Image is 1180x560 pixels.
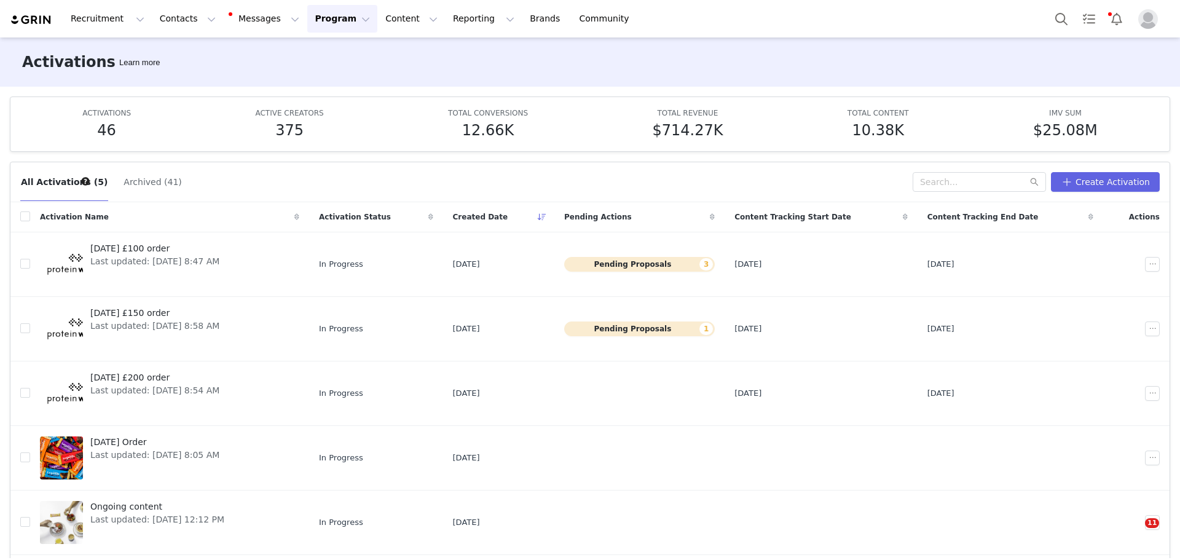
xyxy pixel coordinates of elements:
[378,5,445,33] button: Content
[90,255,219,268] span: Last updated: [DATE] 8:47 AM
[40,369,299,418] a: [DATE] £200 orderLast updated: [DATE] 8:54 AM
[117,57,162,69] div: Tooltip anchor
[564,321,715,336] button: Pending Proposals1
[90,307,219,320] span: [DATE] £150 order
[852,119,904,141] h5: 10.38K
[319,452,363,464] span: In Progress
[453,211,508,223] span: Created Date
[462,119,514,141] h5: 12.66K
[734,211,851,223] span: Content Tracking Start Date
[319,211,391,223] span: Activation Status
[82,109,131,117] span: ACTIVATIONS
[927,258,954,270] span: [DATE]
[152,5,223,33] button: Contacts
[453,323,480,335] span: [DATE]
[1048,5,1075,33] button: Search
[1030,178,1039,186] i: icon: search
[572,5,642,33] a: Community
[927,323,954,335] span: [DATE]
[848,109,909,117] span: TOTAL CONTENT
[734,323,761,335] span: [DATE]
[522,5,571,33] a: Brands
[90,500,224,513] span: Ongoing content
[10,14,53,26] img: grin logo
[255,109,323,117] span: ACTIVE CREATORS
[319,258,363,270] span: In Progress
[734,258,761,270] span: [DATE]
[657,109,718,117] span: TOTAL REVENUE
[275,119,304,141] h5: 375
[90,242,219,255] span: [DATE] £100 order
[97,119,116,141] h5: 46
[1131,9,1170,29] button: Profile
[90,384,219,397] span: Last updated: [DATE] 8:54 AM
[734,387,761,400] span: [DATE]
[1076,5,1103,33] a: Tasks
[913,172,1046,192] input: Search...
[1051,172,1160,192] button: Create Activation
[1103,5,1130,33] button: Notifications
[446,5,522,33] button: Reporting
[40,240,299,289] a: [DATE] £100 orderLast updated: [DATE] 8:47 AM
[90,320,219,333] span: Last updated: [DATE] 8:58 AM
[319,323,363,335] span: In Progress
[319,387,363,400] span: In Progress
[1103,204,1170,230] div: Actions
[453,258,480,270] span: [DATE]
[1033,119,1098,141] h5: $25.08M
[927,211,1039,223] span: Content Tracking End Date
[307,5,377,33] button: Program
[1138,9,1158,29] img: placeholder-profile.jpg
[90,371,219,384] span: [DATE] £200 order
[20,172,108,192] button: All Activations (5)
[40,433,299,483] a: [DATE] OrderLast updated: [DATE] 8:05 AM
[652,119,723,141] h5: $714.27K
[90,513,224,526] span: Last updated: [DATE] 12:12 PM
[448,109,528,117] span: TOTAL CONVERSIONS
[22,51,116,73] h3: Activations
[319,516,363,529] span: In Progress
[40,304,299,353] a: [DATE] £150 orderLast updated: [DATE] 8:58 AM
[224,5,307,33] button: Messages
[123,172,182,192] button: Archived (41)
[453,387,480,400] span: [DATE]
[80,176,91,187] div: Tooltip anchor
[90,449,219,462] span: Last updated: [DATE] 8:05 AM
[564,211,632,223] span: Pending Actions
[40,498,299,547] a: Ongoing contentLast updated: [DATE] 12:12 PM
[1120,518,1149,548] iframe: Intercom live chat
[1145,518,1159,528] span: 11
[90,436,219,449] span: [DATE] Order
[453,452,480,464] span: [DATE]
[63,5,152,33] button: Recruitment
[1049,109,1082,117] span: IMV SUM
[453,516,480,529] span: [DATE]
[40,211,109,223] span: Activation Name
[927,387,954,400] span: [DATE]
[564,257,715,272] button: Pending Proposals3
